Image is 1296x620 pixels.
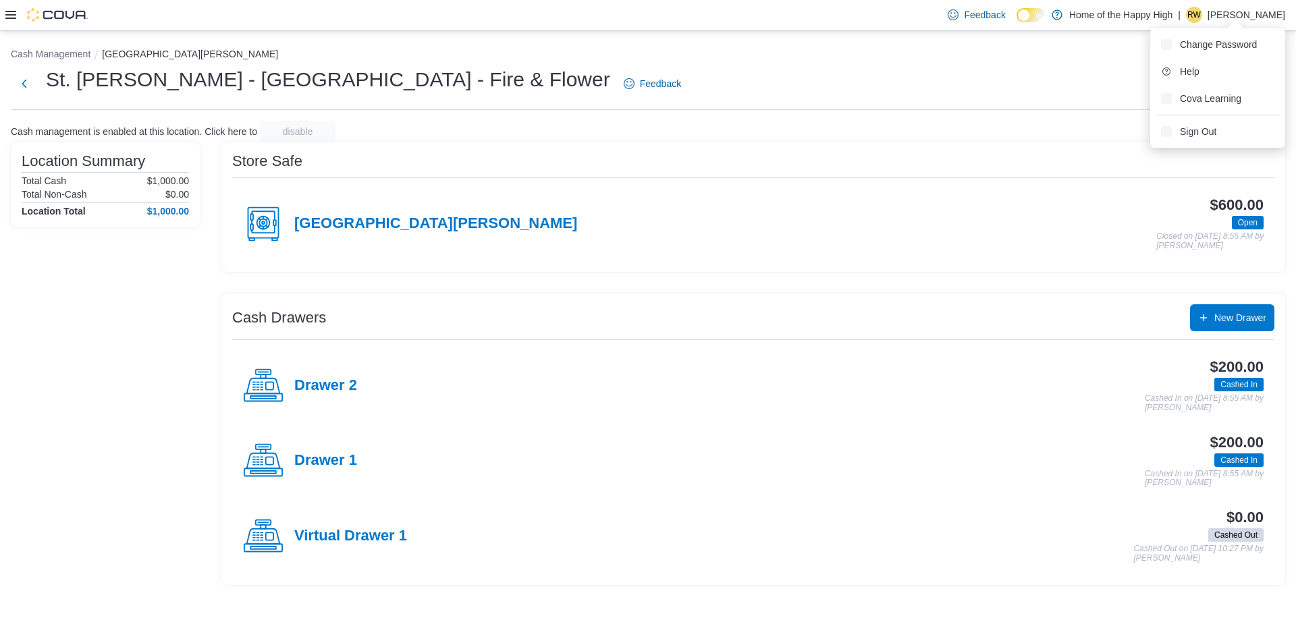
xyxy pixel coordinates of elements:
span: RW [1187,7,1201,23]
input: Dark Mode [1017,8,1045,22]
h6: Total Cash [22,175,66,186]
span: Cashed In [1214,378,1264,391]
span: Cashed In [1220,378,1258,391]
span: Open [1238,217,1258,229]
p: $1,000.00 [147,175,189,186]
p: Cashed In on [DATE] 8:55 AM by [PERSON_NAME] [1145,394,1264,412]
span: Feedback [640,77,681,90]
h4: Virtual Drawer 1 [294,528,407,545]
span: Open [1232,216,1264,229]
a: Feedback [942,1,1010,28]
span: Cashed Out [1208,528,1264,542]
h3: $0.00 [1226,509,1264,526]
h3: $200.00 [1210,434,1264,451]
span: disable [283,125,313,138]
span: Cashed In [1214,453,1264,467]
button: New Drawer [1190,304,1274,331]
button: Next [11,70,38,97]
span: Sign Out [1180,125,1216,138]
span: Help [1180,65,1199,78]
p: Cashed In on [DATE] 8:55 AM by [PERSON_NAME] [1145,470,1264,488]
span: Cashed Out [1214,529,1258,541]
h4: Drawer 2 [294,377,357,395]
p: | [1178,7,1181,23]
button: disable [260,121,335,142]
span: Cashed In [1220,454,1258,466]
button: Sign Out [1156,121,1280,142]
a: Feedback [618,70,686,97]
h1: St. [PERSON_NAME] - [GEOGRAPHIC_DATA] - Fire & Flower [46,66,610,93]
h3: Location Summary [22,153,145,169]
h3: Store Safe [232,153,302,169]
img: Cova [27,8,88,22]
p: $0.00 [165,189,189,200]
span: Cova Learning [1180,92,1241,105]
h3: $600.00 [1210,197,1264,213]
h4: Location Total [22,206,86,217]
button: Cova Learning [1156,88,1280,109]
h3: $200.00 [1210,359,1264,375]
p: Cashed Out on [DATE] 10:27 PM by [PERSON_NAME] [1133,544,1264,563]
button: Change Password [1156,34,1280,55]
p: Cash management is enabled at this location. Click here to [11,126,257,137]
p: Closed on [DATE] 8:55 AM by [PERSON_NAME] [1156,232,1264,250]
button: [GEOGRAPHIC_DATA][PERSON_NAME] [102,49,278,59]
span: Change Password [1180,38,1257,51]
h4: Drawer 1 [294,452,357,470]
h4: $1,000.00 [147,206,189,217]
h3: Cash Drawers [232,310,326,326]
h6: Total Non-Cash [22,189,87,200]
h4: [GEOGRAPHIC_DATA][PERSON_NAME] [294,215,577,233]
button: Cash Management [11,49,90,59]
p: Home of the Happy High [1069,7,1172,23]
span: Feedback [964,8,1005,22]
div: Rachel Windjack [1186,7,1202,23]
span: Dark Mode [1017,22,1017,23]
nav: An example of EuiBreadcrumbs [11,47,1285,63]
p: [PERSON_NAME] [1208,7,1285,23]
span: New Drawer [1214,311,1266,325]
button: Help [1156,61,1280,82]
